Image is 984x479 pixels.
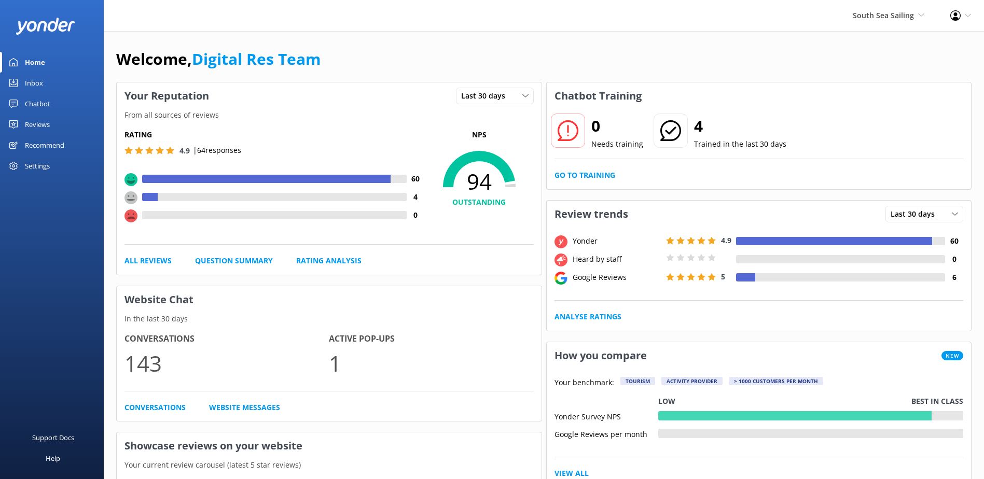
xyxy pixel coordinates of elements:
[25,73,43,93] div: Inbox
[570,253,663,265] div: Heard by staff
[694,114,786,138] h2: 4
[591,114,643,138] h2: 0
[555,411,658,420] div: Yonder Survey NPS
[425,168,534,194] span: 94
[25,52,45,73] div: Home
[407,173,425,185] h4: 60
[547,82,649,109] h3: Chatbot Training
[425,129,534,140] p: NPS
[16,18,75,35] img: yonder-white-logo.png
[46,448,60,469] div: Help
[658,396,675,407] p: Low
[721,235,731,245] span: 4.9
[25,135,64,156] div: Recommend
[547,201,636,228] h3: Review trends
[117,109,542,121] p: From all sources of reviews
[25,114,50,135] div: Reviews
[407,191,425,203] h4: 4
[296,255,362,266] a: Rating Analysis
[461,90,511,102] span: Last 30 days
[945,253,963,265] h4: 0
[124,402,186,413] a: Conversations
[945,235,963,247] h4: 60
[620,377,655,385] div: Tourism
[555,429,658,438] div: Google Reviews per month
[570,272,663,283] div: Google Reviews
[547,342,655,369] h3: How you compare
[945,272,963,283] h4: 6
[195,255,273,266] a: Question Summary
[591,138,643,150] p: Needs training
[117,286,542,313] h3: Website Chat
[694,138,786,150] p: Trained in the last 30 days
[32,427,74,448] div: Support Docs
[117,459,542,471] p: Your current review carousel (latest 5 star reviews)
[124,255,172,266] a: All Reviews
[124,332,329,346] h4: Conversations
[721,272,725,281] span: 5
[555,377,614,389] p: Your benchmark:
[407,209,425,221] h4: 0
[117,313,542,325] p: In the last 30 days
[193,145,241,156] p: | 64 responses
[25,93,50,114] div: Chatbot
[117,432,542,459] h3: Showcase reviews on your website
[329,332,533,346] h4: Active Pop-ups
[425,196,534,208] h4: OUTSTANDING
[555,170,615,181] a: Go to Training
[179,146,190,156] span: 4.9
[25,156,50,176] div: Settings
[124,129,425,140] h5: Rating
[329,346,533,381] p: 1
[555,468,589,479] a: View All
[124,346,329,381] p: 143
[555,311,621,322] a: Analyse Ratings
[941,351,963,360] span: New
[570,235,663,247] div: Yonder
[209,402,280,413] a: Website Messages
[911,396,963,407] p: Best in class
[116,47,321,72] h1: Welcome,
[661,377,723,385] div: Activity Provider
[192,48,321,69] a: Digital Res Team
[853,10,914,20] span: South Sea Sailing
[117,82,217,109] h3: Your Reputation
[891,208,941,220] span: Last 30 days
[729,377,823,385] div: > 1000 customers per month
